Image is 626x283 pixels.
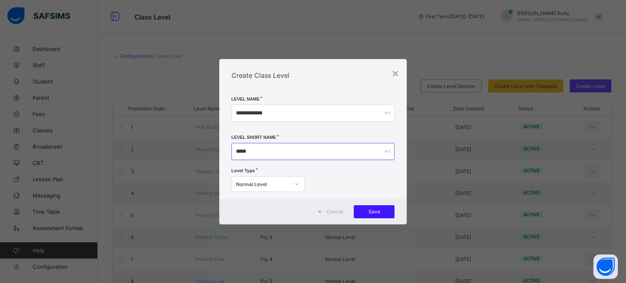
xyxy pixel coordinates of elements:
[231,97,260,101] label: Level Name
[231,168,255,173] span: Level Type
[327,208,343,215] span: Cancel
[231,135,276,140] label: Level Short Name
[236,181,290,187] div: Normal Level
[231,71,289,79] span: Create Class Level
[593,254,618,279] button: Open asap
[392,67,399,80] div: ×
[360,208,388,215] span: Save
